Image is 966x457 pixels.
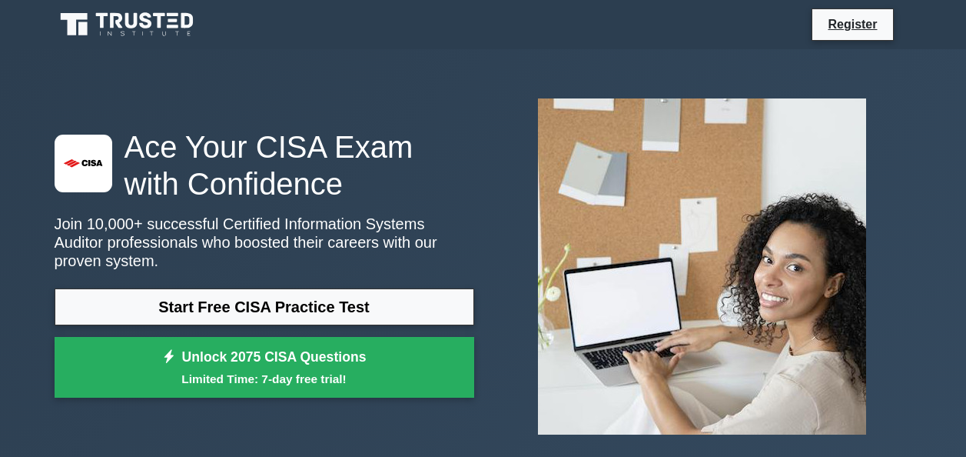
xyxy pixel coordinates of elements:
[55,128,474,202] h1: Ace Your CISA Exam with Confidence
[818,15,886,34] a: Register
[55,289,474,325] a: Start Free CISA Practice Test
[55,215,474,270] p: Join 10,000+ successful Certified Information Systems Auditor professionals who boosted their car...
[74,370,455,388] small: Limited Time: 7-day free trial!
[55,337,474,399] a: Unlock 2075 CISA QuestionsLimited Time: 7-day free trial!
